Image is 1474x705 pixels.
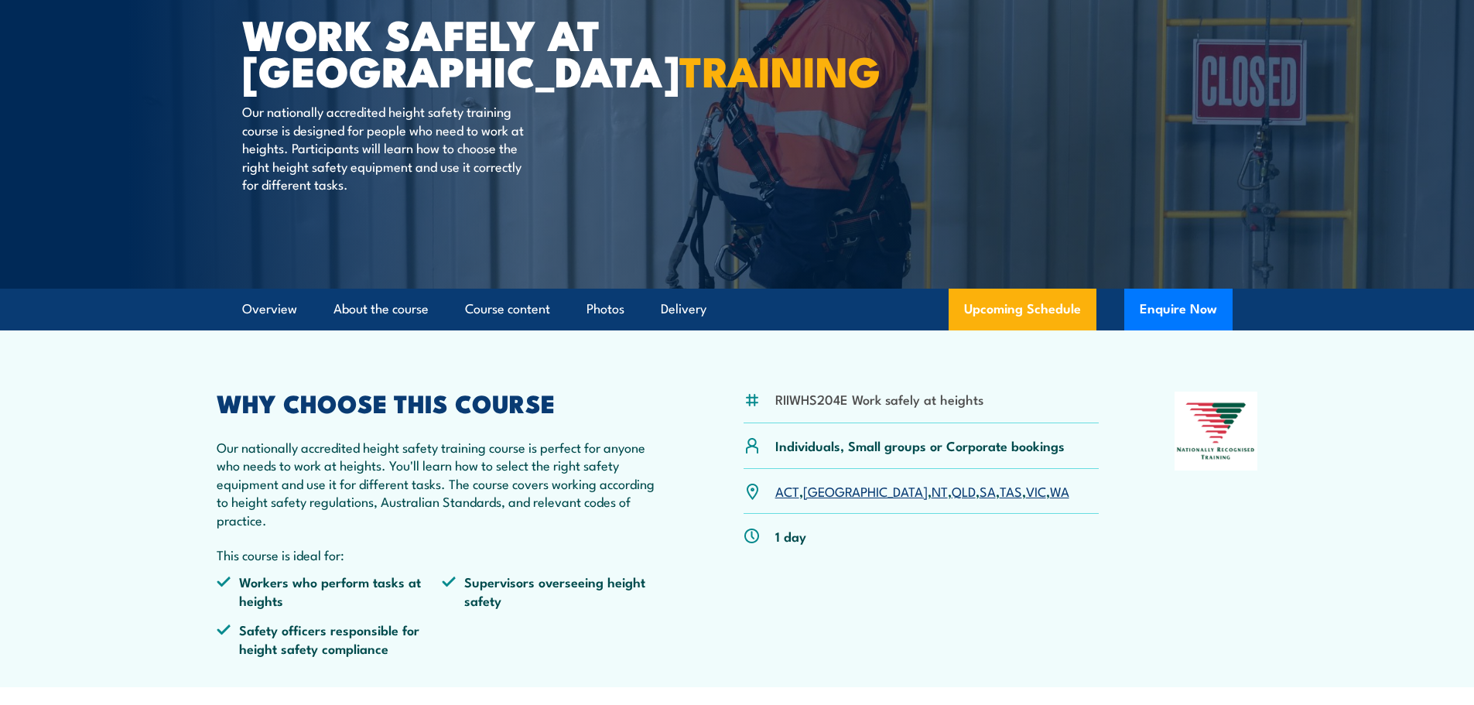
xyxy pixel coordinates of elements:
h2: WHY CHOOSE THIS COURSE [217,392,669,413]
p: This course is ideal for: [217,546,669,563]
a: Upcoming Schedule [949,289,1096,330]
h1: Work Safely at [GEOGRAPHIC_DATA] [242,15,624,87]
p: Our nationally accredited height safety training course is designed for people who need to work a... [242,102,525,193]
a: Overview [242,289,297,330]
p: Individuals, Small groups or Corporate bookings [775,436,1065,454]
img: Nationally Recognised Training logo. [1175,392,1258,471]
a: Course content [465,289,550,330]
a: About the course [333,289,429,330]
a: Delivery [661,289,706,330]
li: Supervisors overseeing height safety [442,573,668,609]
a: NT [932,481,948,500]
p: , , , , , , , [775,482,1069,500]
li: Workers who perform tasks at heights [217,573,443,609]
p: 1 day [775,527,806,545]
a: TAS [1000,481,1022,500]
li: RIIWHS204E Work safely at heights [775,390,983,408]
a: ACT [775,481,799,500]
strong: TRAINING [679,37,881,101]
li: Safety officers responsible for height safety compliance [217,621,443,657]
a: [GEOGRAPHIC_DATA] [803,481,928,500]
a: QLD [952,481,976,500]
a: SA [980,481,996,500]
button: Enquire Now [1124,289,1233,330]
a: VIC [1026,481,1046,500]
a: WA [1050,481,1069,500]
p: Our nationally accredited height safety training course is perfect for anyone who needs to work a... [217,438,669,529]
a: Photos [587,289,624,330]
